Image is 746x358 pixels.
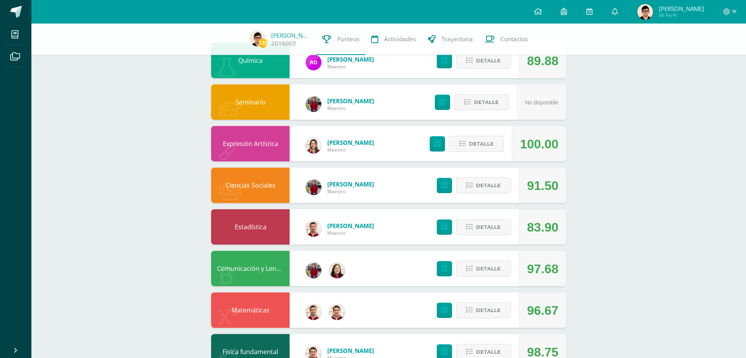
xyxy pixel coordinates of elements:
div: Estadística [211,209,290,245]
a: [PERSON_NAME] [327,347,374,354]
div: Seminario [211,84,290,120]
img: c6b4b3f06f981deac34ce0a071b61492.png [329,263,345,278]
a: Actividades [365,24,422,55]
img: e1f0730b59be0d440f55fb027c9eff26.png [306,179,321,195]
span: Mi Perfil [659,12,704,18]
div: 83.90 [527,210,558,245]
button: Detalle [449,136,504,152]
div: Ciencias Sociales [211,168,290,203]
a: [PERSON_NAME] [327,180,374,188]
a: Trayectoria [422,24,479,55]
div: Expresión Artística [211,126,290,161]
a: Contactos [479,24,534,55]
span: Maestro [327,230,374,236]
span: 237 [259,38,267,48]
span: Trayectoria [441,35,473,43]
span: Maestro [327,63,374,70]
span: Maestro [327,105,374,111]
span: Maestro [327,188,374,195]
a: 2016069 [271,39,296,47]
div: 100.00 [520,126,558,162]
img: 76b79572e868f347d82537b4f7bc2cf5.png [329,304,345,320]
img: 08cdfe488ee6e762f49c3a355c2599e7.png [306,138,321,153]
button: Detalle [456,177,511,194]
img: 8967023db232ea363fa53c906190b046.png [306,304,321,320]
button: Detalle [454,94,509,110]
div: 96.67 [527,293,558,328]
span: No disponible [525,99,558,106]
img: e1f0730b59be0d440f55fb027c9eff26.png [306,263,321,278]
button: Detalle [456,219,511,235]
div: Comunicación y Lenguaje [211,251,290,286]
span: Punteos [337,35,359,43]
span: Detalle [476,53,501,68]
span: Detalle [474,95,499,110]
div: Matemáticas [211,292,290,328]
div: 97.68 [527,251,558,287]
img: e1f0730b59be0d440f55fb027c9eff26.png [306,96,321,112]
img: d8280628bdc6755ad7e85c61e1e4ed1d.png [250,31,265,46]
a: [PERSON_NAME] [327,97,374,105]
a: [PERSON_NAME] [271,31,310,39]
span: Detalle [476,303,501,318]
a: [PERSON_NAME] [327,222,374,230]
div: Química [211,43,290,78]
button: Detalle [456,53,511,69]
a: [PERSON_NAME] [327,139,374,146]
span: Contactos [500,35,528,43]
span: Detalle [476,220,501,234]
a: Punteos [316,24,365,55]
button: Detalle [456,302,511,318]
span: Detalle [476,261,501,276]
span: [PERSON_NAME] [659,5,704,13]
span: Actividades [384,35,416,43]
img: 08228f36aa425246ac1f75ab91e507c5.png [306,55,321,70]
img: d8280628bdc6755ad7e85c61e1e4ed1d.png [637,4,653,20]
div: 89.88 [527,43,558,79]
span: Detalle [469,137,494,151]
span: Maestro [327,146,374,153]
div: 91.50 [527,168,558,203]
span: Detalle [476,178,501,193]
a: [PERSON_NAME] [327,55,374,63]
button: Detalle [456,261,511,277]
img: 8967023db232ea363fa53c906190b046.png [306,221,321,237]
